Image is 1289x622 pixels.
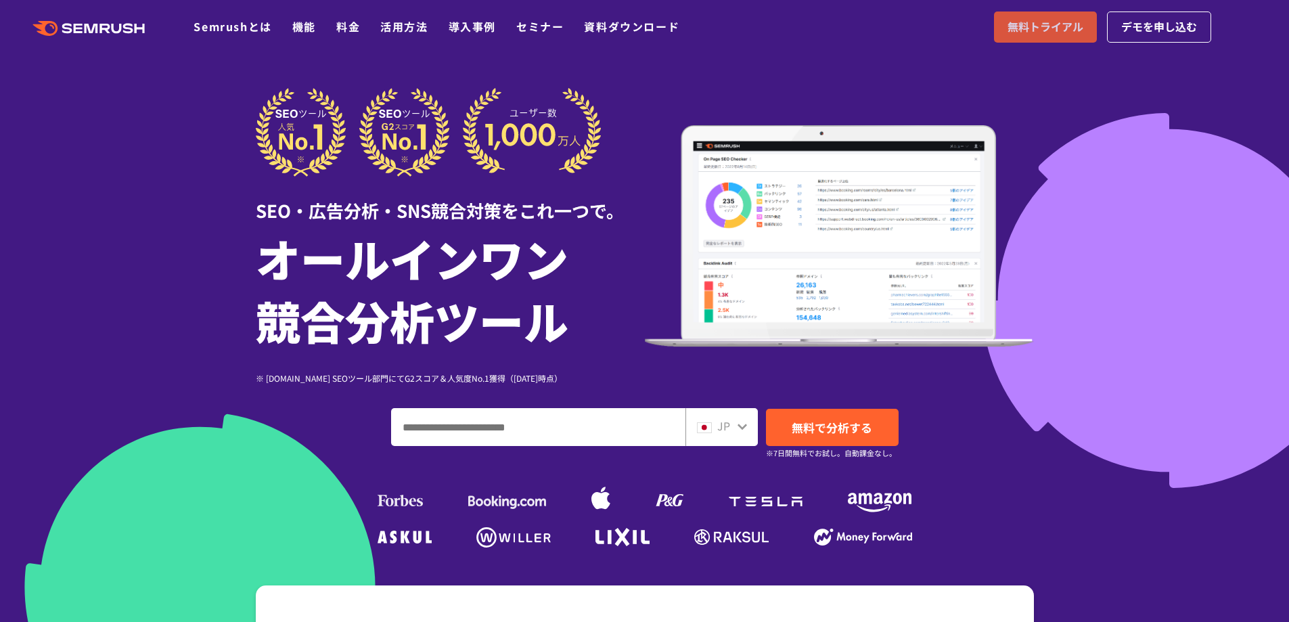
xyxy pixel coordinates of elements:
[516,18,564,35] a: セミナー
[1121,18,1197,36] span: デモを申し込む
[1107,12,1211,43] a: デモを申し込む
[336,18,360,35] a: 料金
[380,18,428,35] a: 活用方法
[792,419,872,436] span: 無料で分析する
[449,18,496,35] a: 導入事例
[256,227,645,351] h1: オールインワン 競合分析ツール
[584,18,679,35] a: 資料ダウンロード
[392,409,685,445] input: ドメイン、キーワードまたはURLを入力してください
[766,409,899,446] a: 無料で分析する
[194,18,271,35] a: Semrushとは
[994,12,1097,43] a: 無料トライアル
[766,447,897,460] small: ※7日間無料でお試し。自動課金なし。
[717,418,730,434] span: JP
[256,177,645,223] div: SEO・広告分析・SNS競合対策をこれ一つで。
[1008,18,1083,36] span: 無料トライアル
[292,18,316,35] a: 機能
[256,372,645,384] div: ※ [DOMAIN_NAME] SEOツール部門にてG2スコア＆人気度No.1獲得（[DATE]時点）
